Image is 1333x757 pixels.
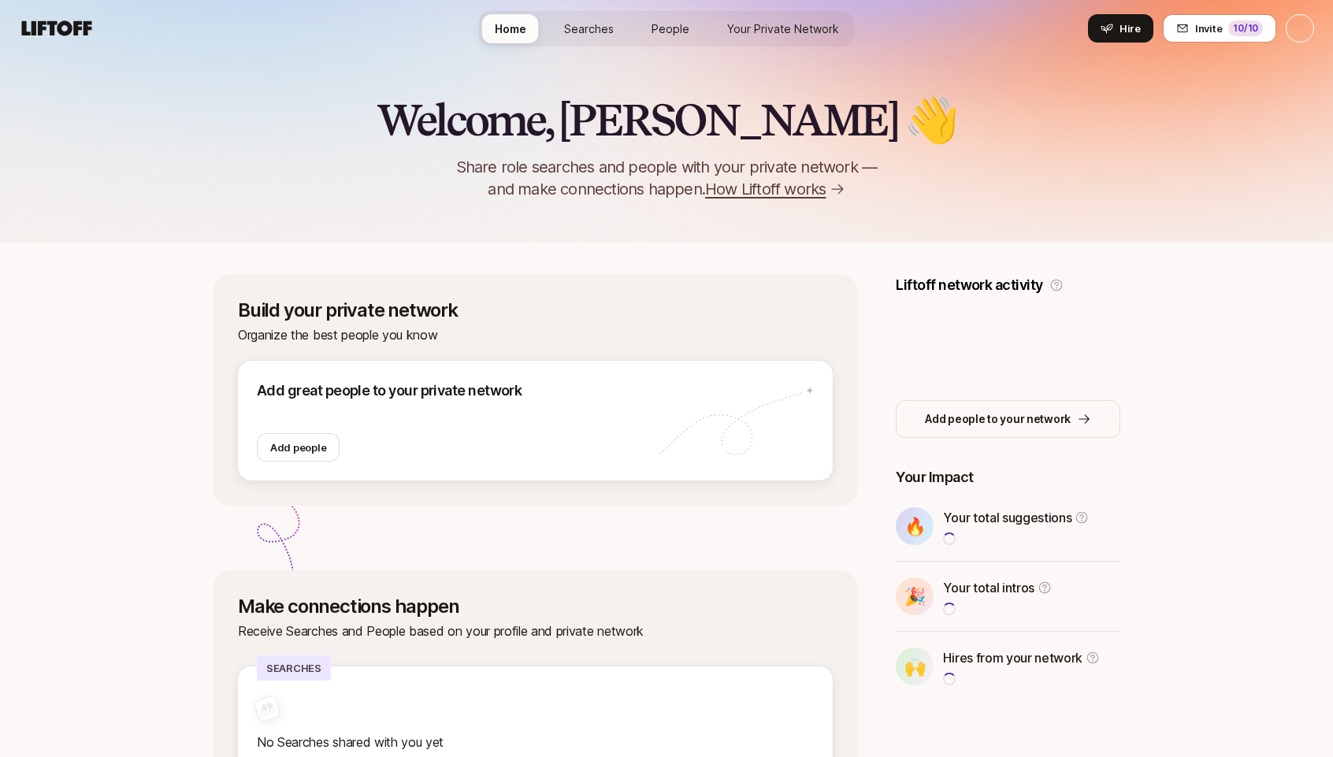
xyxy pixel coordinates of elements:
button: Hire [1088,14,1153,43]
span: Searches [564,20,614,37]
p: Hires from your network [943,648,1082,668]
button: Add people [257,433,340,462]
span: People [652,20,689,37]
a: Your Private Network [715,14,852,43]
span: Your Private Network [727,20,839,37]
div: 🎉 [896,577,934,615]
span: No Searches shared with you yet [257,734,444,750]
p: Searches [257,655,331,681]
p: Your Impact [896,466,1120,488]
p: Receive Searches and People based on your profile and private network [238,621,833,641]
p: Organize the best people you know [238,325,833,345]
p: Liftoff network activity [896,274,1042,296]
span: Home [495,20,526,37]
div: 10 /10 [1228,20,1263,36]
button: Add people to your network [896,400,1120,438]
a: People [639,14,702,43]
span: Invite [1195,20,1222,36]
h2: Welcome, [PERSON_NAME] 👋 [377,96,957,143]
a: Home [482,14,539,43]
div: 🔥 [896,507,934,545]
p: Share role searches and people with your private network — and make connections happen. [430,156,903,200]
p: Add people to your network [925,410,1071,429]
p: Make connections happen [238,596,833,618]
a: How Liftoff works [705,178,845,200]
p: Build your private network [238,299,833,321]
p: Add great people to your private network [257,380,659,402]
a: Searches [551,14,626,43]
button: Invite10/10 [1163,14,1276,43]
span: How Liftoff works [705,178,826,200]
span: Hire [1119,20,1141,36]
div: 🙌 [896,648,934,685]
p: Your total intros [943,577,1034,598]
p: Your total suggestions [943,507,1071,528]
